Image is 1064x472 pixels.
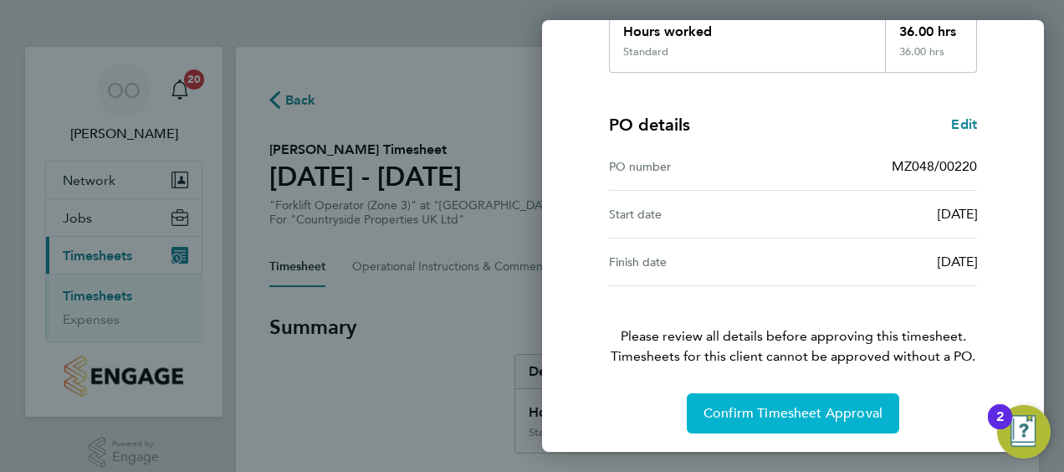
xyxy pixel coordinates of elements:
button: Open Resource Center, 2 new notifications [997,405,1051,459]
button: Confirm Timesheet Approval [687,393,899,434]
div: Hours worked [610,8,885,45]
p: Please review all details before approving this timesheet. [589,286,997,367]
span: Timesheets for this client cannot be approved without a PO. [589,346,997,367]
div: [DATE] [793,204,977,224]
div: [DATE] [793,252,977,272]
div: Standard [623,45,668,59]
span: Edit [951,116,977,132]
span: Confirm Timesheet Approval [703,405,882,422]
div: Start date [609,204,793,224]
h4: PO details [609,113,690,136]
div: Finish date [609,252,793,272]
div: 2 [996,417,1004,439]
a: Edit [951,115,977,135]
div: PO number [609,156,793,177]
div: 36.00 hrs [885,8,977,45]
div: 36.00 hrs [885,45,977,72]
span: MZ048/00220 [892,158,977,174]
